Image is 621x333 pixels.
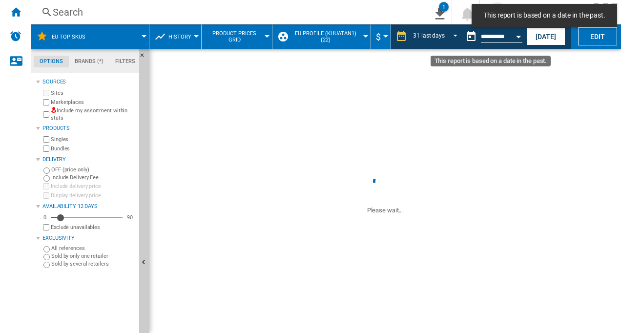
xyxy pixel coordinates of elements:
[42,156,135,164] div: Delivery
[42,78,135,86] div: Sources
[53,5,398,19] div: Search
[51,136,135,143] label: Singles
[51,192,135,199] label: Display delivery price
[168,34,191,40] span: History
[290,24,366,49] button: EU Profile (khuatan1) (22)
[124,214,135,221] div: 90
[51,174,135,181] label: Include Delivery Fee
[51,107,57,113] img: mysite-not-bg-18x18.png
[51,224,135,231] label: Exclude unavailables
[51,166,135,173] label: OFF (price only)
[51,89,135,97] label: Sites
[139,49,151,66] button: Hide
[51,107,135,122] label: Include my assortment within stats
[154,24,196,49] div: History
[42,203,135,210] div: Availability 12 Days
[52,24,95,49] button: EU TOP SKUs
[43,254,50,260] input: Sold by only one retailer
[43,224,49,230] input: Display delivery price
[51,145,135,152] label: Bundles
[42,234,135,242] div: Exclusivity
[43,99,49,105] input: Marketplaces
[41,214,49,221] div: 0
[51,252,135,260] label: Sold by only one retailer
[510,26,527,44] button: Open calendar
[43,167,50,174] input: OFF (price only)
[43,175,50,182] input: Include Delivery Fee
[43,183,49,189] input: Include delivery price
[367,207,403,214] ng-transclude: Please wait...
[290,30,361,43] span: EU Profile (khuatan1) (22)
[461,24,524,49] div: This report is based on a date in the past.
[461,27,481,46] button: md-calendar
[168,24,196,49] button: History
[43,146,49,152] input: Bundles
[439,2,449,12] div: 1
[277,24,366,49] div: EU Profile (khuatan1) (22)
[36,24,144,49] div: EU TOP SKUs
[34,56,69,67] md-tab-item: Options
[371,24,391,49] md-menu: Currency
[43,136,49,143] input: Singles
[43,108,49,121] input: Include my assortment within stats
[376,32,381,42] span: $
[52,34,85,40] span: EU TOP SKUs
[43,246,50,252] input: All references
[51,213,123,223] md-slider: Availability
[109,56,141,67] md-tab-item: Filters
[10,30,21,42] img: alerts-logo.svg
[207,30,262,43] span: Product prices grid
[51,245,135,252] label: All references
[207,24,267,49] button: Product prices grid
[51,260,135,268] label: Sold by several retailers
[526,27,565,45] button: [DATE]
[69,56,109,67] md-tab-item: Brands (*)
[51,183,135,190] label: Include delivery price
[412,29,461,45] md-select: REPORTS.WIZARD.STEPS.REPORT.STEPS.REPORT_OPTIONS.PERIOD: 31 last days
[376,24,386,49] button: $
[43,262,50,268] input: Sold by several retailers
[43,192,49,199] input: Display delivery price
[51,99,135,106] label: Marketplaces
[413,32,445,39] div: 31 last days
[42,125,135,132] div: Products
[43,90,49,96] input: Sites
[578,27,617,45] button: Edit
[480,11,608,21] span: This report is based on a date in the past.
